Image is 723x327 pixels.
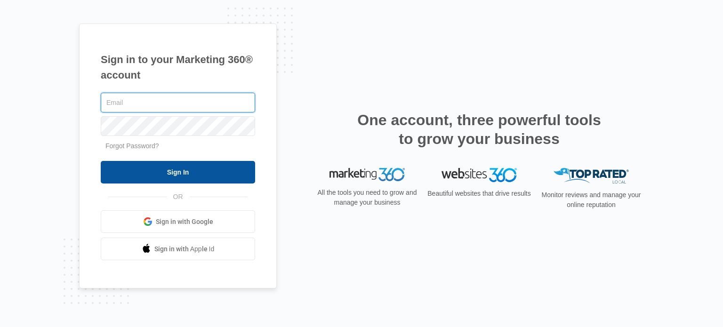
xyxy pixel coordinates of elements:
a: Forgot Password? [105,142,159,150]
img: Top Rated Local [554,168,629,183]
img: Marketing 360 [329,168,405,181]
input: Sign In [101,161,255,183]
p: All the tools you need to grow and manage your business [314,188,420,207]
p: Beautiful websites that drive results [426,189,532,199]
h2: One account, three powerful tools to grow your business [354,111,604,148]
input: Email [101,93,255,112]
a: Sign in with Google [101,210,255,233]
span: Sign in with Apple Id [154,244,215,254]
span: OR [167,192,190,202]
img: Websites 360 [442,168,517,182]
p: Monitor reviews and manage your online reputation [538,190,644,210]
h1: Sign in to your Marketing 360® account [101,52,255,83]
a: Sign in with Apple Id [101,238,255,260]
span: Sign in with Google [156,217,213,227]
